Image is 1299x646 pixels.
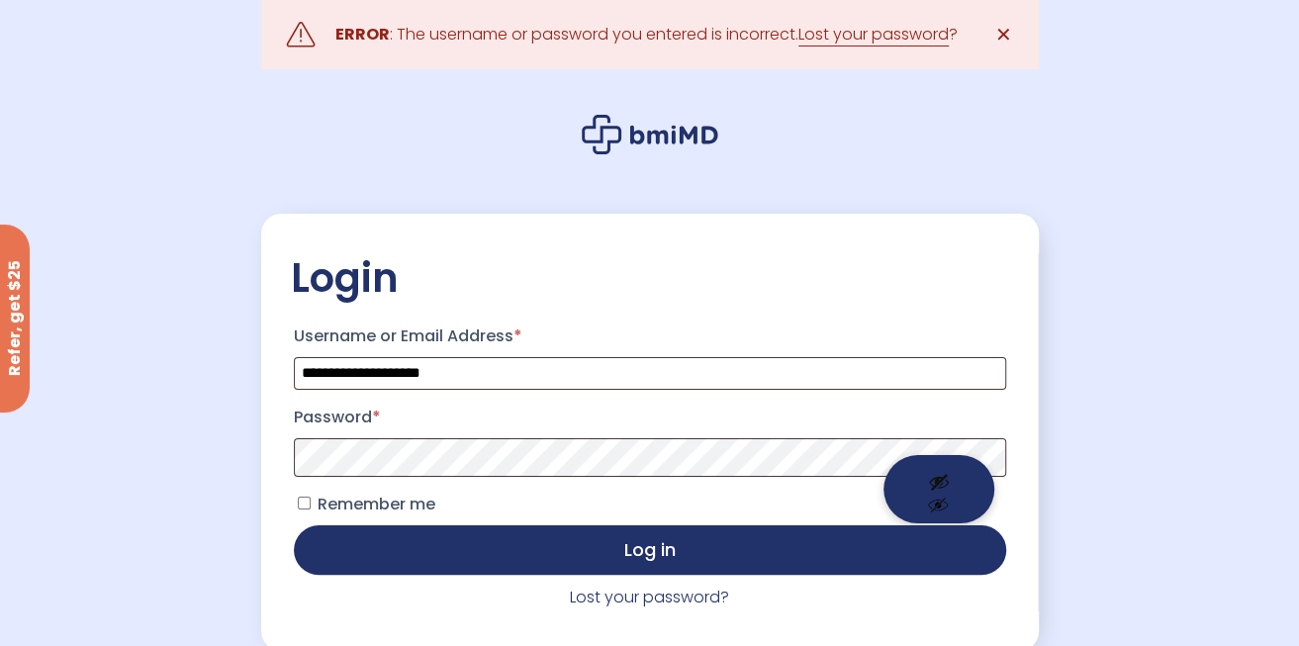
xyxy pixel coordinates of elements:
strong: ERROR [335,23,390,46]
label: Password [294,402,1006,433]
label: Username or Email Address [294,321,1006,352]
button: Show password [883,455,994,523]
a: Lost your password? [570,586,729,608]
a: ✕ [984,15,1024,54]
button: Log in [294,525,1006,575]
h2: Login [291,253,1009,303]
div: : The username or password you entered is incorrect. ? [335,21,958,48]
a: Lost your password [798,23,949,46]
input: Remember me [298,497,311,509]
span: Remember me [318,493,435,515]
span: ✕ [995,21,1012,48]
